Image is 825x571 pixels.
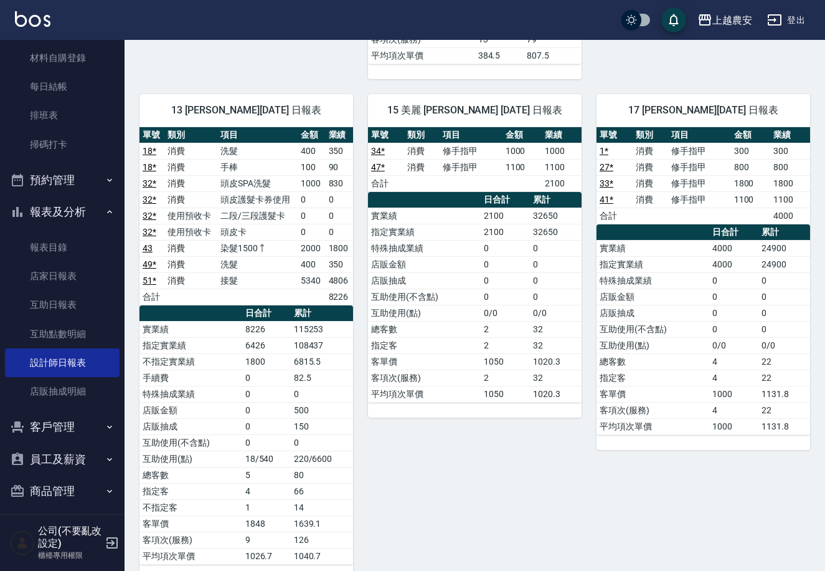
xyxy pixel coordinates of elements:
th: 日合計 [481,192,530,208]
td: 指定客 [596,370,709,386]
button: save [661,7,686,32]
td: 807.5 [524,47,582,64]
th: 累計 [530,192,582,208]
td: 350 [326,143,353,159]
td: 消費 [164,191,217,208]
th: 單號 [368,127,404,143]
table: a dense table [139,305,353,565]
span: 15 美麗 [PERSON_NAME] [DATE] 日報表 [383,104,567,117]
td: 平均項次單價 [596,418,709,434]
td: 客項次(服務) [139,532,242,548]
table: a dense table [139,127,353,305]
td: 1100 [731,191,771,208]
td: 指定實業績 [596,256,709,272]
td: 4806 [326,272,353,289]
td: 0 [709,321,759,337]
td: 店販金額 [368,256,481,272]
td: 1100 [770,191,810,208]
td: 32 [530,337,582,353]
td: 0 [298,208,325,224]
td: 頭皮卡 [217,224,298,240]
td: 9 [242,532,291,548]
td: 22 [758,353,810,370]
td: 1131.8 [758,418,810,434]
td: 108437 [291,337,353,353]
td: 指定客 [139,483,242,499]
td: 頭皮SPA洗髮 [217,175,298,191]
td: 220/6600 [291,451,353,467]
td: 115253 [291,321,353,337]
td: 2100 [481,208,530,224]
td: 8226 [326,289,353,305]
table: a dense table [596,127,810,224]
button: 客戶管理 [5,411,120,443]
a: 每日結帳 [5,72,120,101]
td: 修手指甲 [668,159,730,175]
th: 金額 [502,127,542,143]
a: 店家日報表 [5,262,120,290]
td: 0 [530,256,582,272]
td: 0/0 [530,305,582,321]
td: 0 [481,289,530,305]
td: 150 [291,418,353,434]
table: a dense table [368,192,582,403]
td: 消費 [164,175,217,191]
td: 1800 [731,175,771,191]
table: a dense table [368,127,582,192]
td: 指定實業績 [139,337,242,353]
td: 特殊抽成業績 [368,240,481,256]
td: 1100 [542,159,582,175]
td: 6426 [242,337,291,353]
td: 不指定客 [139,499,242,516]
a: 互助點數明細 [5,320,120,348]
td: 消費 [164,143,217,159]
td: 店販金額 [139,402,242,418]
td: 使用預收卡 [164,224,217,240]
td: 特殊抽成業績 [596,272,709,289]
td: 2000 [298,240,325,256]
span: 13 [PERSON_NAME][DATE] 日報表 [154,104,338,117]
td: 消費 [633,191,669,208]
td: 4000 [709,240,759,256]
td: 0 [530,240,582,256]
td: 客單價 [596,386,709,402]
th: 類別 [633,127,669,143]
td: 2 [481,337,530,353]
td: 0 [709,305,759,321]
td: 4000 [709,256,759,272]
td: 合計 [368,175,404,191]
td: 0 [291,434,353,451]
h5: 公司(不要亂改設定) [38,525,101,550]
td: 消費 [404,159,440,175]
td: 0 [758,321,810,337]
td: 1026.7 [242,548,291,564]
td: 350 [326,256,353,272]
td: 指定客 [368,337,481,353]
td: 32 [530,321,582,337]
td: 2 [481,321,530,337]
td: 0 [530,272,582,289]
th: 項目 [668,127,730,143]
td: 32 [530,370,582,386]
th: 金額 [731,127,771,143]
a: 互助日報表 [5,290,120,319]
td: 0 [481,272,530,289]
td: 0 [298,224,325,240]
td: 手續費 [139,370,242,386]
td: 店販抽成 [139,418,242,434]
td: 合計 [596,208,633,224]
img: Logo [15,11,50,27]
td: 0/0 [709,337,759,353]
td: 126 [291,532,353,548]
td: 互助使用(點) [596,337,709,353]
td: 消費 [633,159,669,175]
td: 店販抽成 [368,272,481,289]
td: 800 [770,159,810,175]
td: 384.5 [475,47,524,64]
td: 4 [709,353,759,370]
td: 14 [291,499,353,516]
td: 消費 [164,240,217,256]
td: 1000 [709,386,759,402]
td: 1050 [481,386,530,402]
th: 業績 [326,127,353,143]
